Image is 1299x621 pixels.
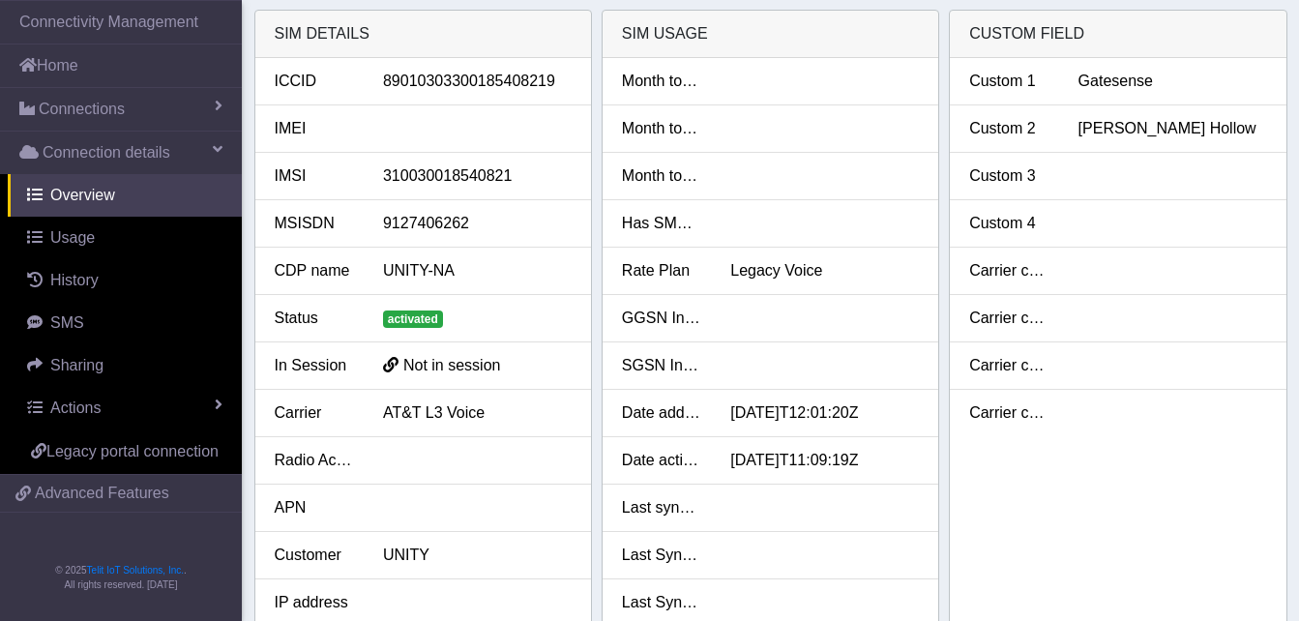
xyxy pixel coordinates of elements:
[39,98,125,121] span: Connections
[8,302,242,344] a: SMS
[607,496,716,519] div: Last synced
[716,401,933,425] div: [DATE]T12:01:20Z
[8,259,242,302] a: History
[607,544,716,567] div: Last Sync Data Usage
[260,449,369,472] div: Radio Access Tech
[607,307,716,330] div: GGSN Information
[43,141,170,164] span: Connection details
[50,357,103,373] span: Sharing
[50,187,115,203] span: Overview
[607,117,716,140] div: Month to date SMS
[260,354,369,377] div: In Session
[607,401,716,425] div: Date added
[1064,70,1282,93] div: Gatesense
[369,544,586,567] div: UNITY
[50,229,95,246] span: Usage
[955,259,1063,282] div: Carrier custom 1
[87,565,184,576] a: Telit IoT Solutions, Inc.
[607,449,716,472] div: Date activated
[369,164,586,188] div: 310030018540821
[603,11,938,58] div: SIM usage
[260,70,369,93] div: ICCID
[50,272,99,288] span: History
[716,449,933,472] div: [DATE]T11:09:19Z
[955,117,1063,140] div: Custom 2
[403,357,501,373] span: Not in session
[50,399,101,416] span: Actions
[955,354,1063,377] div: Carrier custom 3
[369,401,586,425] div: AT&T L3 Voice
[607,354,716,377] div: SGSN Information
[607,259,716,282] div: Rate Plan
[607,591,716,614] div: Last Sync SMS Usage
[260,117,369,140] div: IMEI
[260,212,369,235] div: MSISDN
[260,496,369,519] div: APN
[955,401,1063,425] div: Carrier custom 4
[8,174,242,217] a: Overview
[8,344,242,387] a: Sharing
[369,70,586,93] div: 89010303300185408219
[8,217,242,259] a: Usage
[260,401,369,425] div: Carrier
[955,212,1063,235] div: Custom 4
[607,212,716,235] div: Has SMS Usage
[8,387,242,429] a: Actions
[260,164,369,188] div: IMSI
[607,164,716,188] div: Month to date voice
[383,310,443,328] span: activated
[950,11,1285,58] div: Custom field
[1064,117,1282,140] div: [PERSON_NAME] Hollow
[260,307,369,330] div: Status
[50,314,84,331] span: SMS
[369,212,586,235] div: 9127406262
[260,259,369,282] div: CDP name
[955,307,1063,330] div: Carrier custom 2
[46,443,219,459] span: Legacy portal connection
[607,70,716,93] div: Month to date data
[716,259,933,282] div: Legacy Voice
[369,259,586,282] div: UNITY-NA
[35,482,169,505] span: Advanced Features
[260,544,369,567] div: Customer
[255,11,591,58] div: SIM details
[955,164,1063,188] div: Custom 3
[260,591,369,614] div: IP address
[955,70,1063,93] div: Custom 1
